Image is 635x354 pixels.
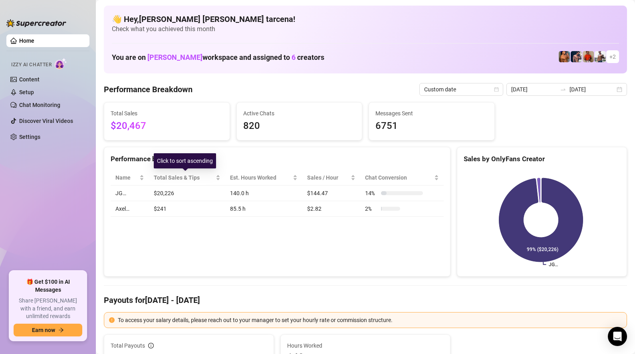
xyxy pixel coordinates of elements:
[14,297,82,320] span: Share [PERSON_NAME] with a friend, and earn unlimited rewards
[111,154,444,164] div: Performance by OnlyFans Creator
[149,186,225,201] td: $20,226
[104,295,627,306] h4: Payouts for [DATE] - [DATE]
[560,86,566,93] span: to
[154,173,214,182] span: Total Sales & Tips
[115,173,138,182] span: Name
[19,102,60,108] a: Chat Monitoring
[112,25,619,34] span: Check what you achieved this month
[32,327,55,333] span: Earn now
[118,316,622,324] div: To access your salary details, please reach out to your manager to set your hourly rate or commis...
[11,61,52,69] span: Izzy AI Chatter
[424,83,498,95] span: Custom date
[494,87,499,92] span: calendar
[111,341,145,350] span: Total Payouts
[307,173,349,182] span: Sales / Hour
[149,170,225,186] th: Total Sales & Tips
[243,119,356,134] span: 820
[595,51,606,62] img: JUSTIN
[58,327,64,333] span: arrow-right
[6,19,66,27] img: logo-BBDzfeDw.svg
[583,51,594,62] img: Justin
[570,85,615,94] input: End date
[104,84,192,95] h4: Performance Breakdown
[147,53,202,61] span: [PERSON_NAME]
[559,51,570,62] img: JG
[225,201,302,217] td: 85.5 h
[111,109,223,118] span: Total Sales
[230,173,291,182] div: Est. Hours Worked
[111,201,149,217] td: Axel…
[375,119,488,134] span: 6751
[148,343,154,348] span: info-circle
[225,186,302,201] td: 140.0 h
[302,170,361,186] th: Sales / Hour
[19,89,34,95] a: Setup
[154,153,216,168] div: Click to sort ascending
[111,186,149,201] td: JG…
[109,317,115,323] span: exclamation-circle
[55,58,67,69] img: AI Chatter
[609,52,616,61] span: + 2
[112,53,324,62] h1: You are on workspace and assigned to creators
[149,201,225,217] td: $241
[14,324,82,336] button: Earn nowarrow-right
[111,170,149,186] th: Name
[292,53,296,61] span: 6
[571,51,582,62] img: Axel
[560,86,566,93] span: swap-right
[549,262,558,267] text: JG…
[19,118,73,124] a: Discover Viral Videos
[243,109,356,118] span: Active Chats
[608,327,627,346] div: Open Intercom Messenger
[302,201,361,217] td: $2.82
[375,109,488,118] span: Messages Sent
[360,170,444,186] th: Chat Conversion
[287,341,444,350] span: Hours Worked
[365,189,378,198] span: 14 %
[511,85,557,94] input: Start date
[302,186,361,201] td: $144.47
[19,38,34,44] a: Home
[464,154,620,164] div: Sales by OnlyFans Creator
[365,204,378,213] span: 2 %
[14,278,82,294] span: 🎁 Get $100 in AI Messages
[19,134,40,140] a: Settings
[111,119,223,134] span: $20,467
[19,76,40,83] a: Content
[365,173,433,182] span: Chat Conversion
[112,14,619,25] h4: 👋 Hey, [PERSON_NAME] [PERSON_NAME] tarcena !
